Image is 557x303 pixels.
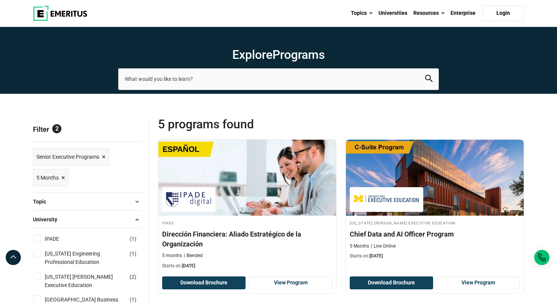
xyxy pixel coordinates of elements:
span: 1 [131,251,135,257]
p: Starts on: [162,263,332,269]
a: AI and Machine Learning Course by Michigan Ross Executive Education - December 17, 2025 Michigan ... [346,140,524,264]
button: Download Brochure [162,276,246,289]
input: search-page [118,68,439,90]
p: Live Online [371,243,396,249]
p: Filter [33,117,142,142]
a: search [425,77,433,84]
a: Reset all [119,125,142,135]
button: search [425,75,433,84]
img: Chief Data and AI Officer Program | Online AI and Machine Learning Course [346,140,524,216]
a: Senior Executive Programs × [33,148,109,166]
span: 2 [52,124,61,133]
img: IPADE [166,191,211,208]
p: 5 months [162,252,182,259]
h4: Chief Data and AI Officer Program [350,229,520,239]
a: View Program [249,276,333,289]
a: [US_STATE] [PERSON_NAME] Executive Education [45,273,141,290]
span: ( ) [130,235,136,243]
a: Leadership Course by IPADE - September 22, 2025 IPADE IPADE Dirección Financiera: Aliado Estratég... [158,140,336,273]
img: Dirección Financiera: Aliado Estratégico de la Organización | Online Leadership Course [158,140,336,216]
span: Programs [272,47,325,62]
a: View Program [437,276,520,289]
h1: Explore [118,47,439,62]
a: 5 Months × [33,169,69,187]
h4: Dirección Financiera: Aliado Estratégico de la Organización [162,229,332,248]
button: University [33,214,142,225]
button: Download Brochure [350,276,433,289]
span: × [61,172,65,183]
span: 5 Programs found [158,117,341,132]
a: Login [482,5,524,21]
p: 5 Months [350,243,369,249]
span: 2 [131,274,135,280]
a: IPADE [45,235,74,243]
p: Blended [184,252,203,259]
p: Starts on: [350,253,520,259]
h4: [US_STATE] [PERSON_NAME] Executive Education [350,219,520,226]
span: × [102,151,106,163]
img: Michigan Ross Executive Education [354,191,419,208]
span: Topic [33,197,52,206]
span: [DATE] [182,263,195,268]
span: 5 Months [36,174,59,182]
span: [DATE] [369,253,383,259]
span: 1 [131,236,135,242]
h4: IPADE [162,219,332,226]
span: Senior Executive Programs [36,153,99,161]
a: [US_STATE] Engineering Professional Education [45,249,141,267]
span: University [33,215,63,224]
button: Topic [33,196,142,207]
span: ( ) [130,249,136,258]
span: ( ) [130,273,136,281]
span: 1 [131,297,135,303]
